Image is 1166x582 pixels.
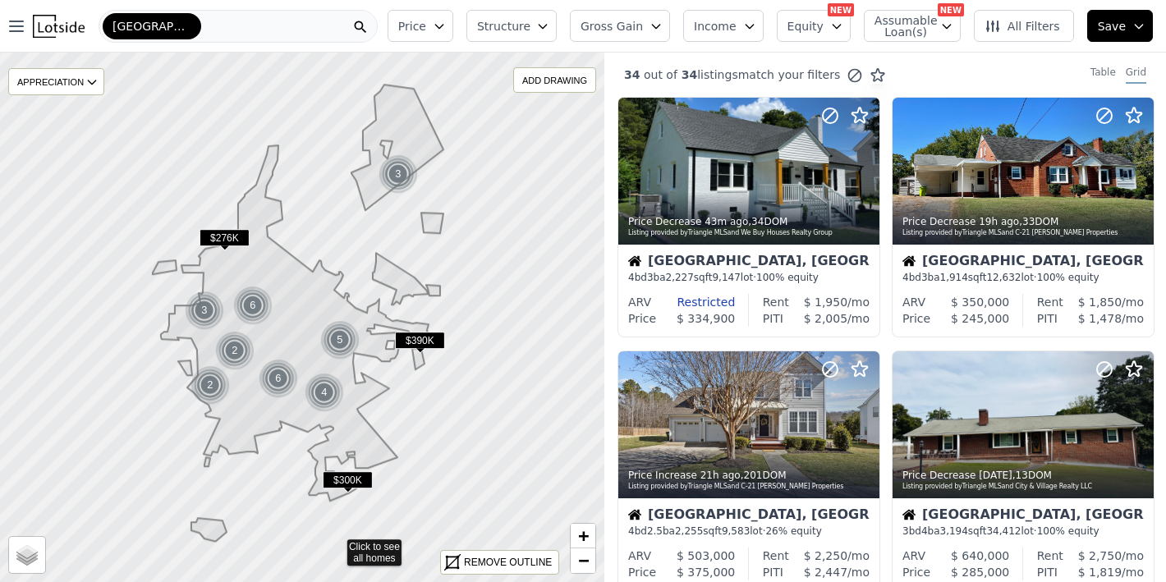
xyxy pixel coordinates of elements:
div: 4 [305,373,344,412]
img: g1.png [320,320,360,360]
div: Price [628,564,656,580]
a: Price Decrease 43m ago,34DOMListing provided byTriangle MLSand We Buy Houses Realty GroupHouse[GE... [617,97,879,337]
div: /mo [789,548,870,564]
div: 4 bd 3 ba sqft lot · 100% equity [902,271,1144,284]
div: 2 [191,365,230,405]
div: Listing provided by Triangle MLS and City & Village Realty LLC [902,482,1145,492]
div: $276K [200,229,250,253]
span: $ 2,750 [1078,549,1122,562]
span: 2,255 [675,525,703,537]
span: $ 334,900 [677,312,735,325]
div: /mo [783,564,870,580]
div: Listing provided by Triangle MLS and We Buy Houses Realty Group [628,228,871,238]
div: ARV [628,548,651,564]
span: 34 [677,68,697,81]
div: PITI [1037,564,1058,580]
div: /mo [1063,294,1144,310]
span: $ 640,000 [951,549,1009,562]
span: $ 2,447 [804,566,847,579]
span: − [578,550,589,571]
div: [GEOGRAPHIC_DATA], [GEOGRAPHIC_DATA] [628,508,870,525]
div: [GEOGRAPHIC_DATA], [GEOGRAPHIC_DATA] [902,254,1144,271]
span: $ 2,005 [804,312,847,325]
div: $390K [395,332,445,355]
div: /mo [783,310,870,327]
div: 4 bd 2.5 ba sqft lot · 26% equity [628,525,870,538]
div: Price Increase , 201 DOM [628,469,871,482]
span: match your filters [738,66,841,83]
div: out of listings [604,66,886,84]
img: g1.png [259,359,299,398]
img: House [902,508,916,521]
div: 3 [379,154,418,194]
div: /mo [789,294,870,310]
div: ADD DRAWING [514,68,595,92]
span: $ 350,000 [951,296,1009,309]
div: Grid [1126,66,1146,84]
img: g1.png [191,365,231,405]
div: 6 [233,286,273,325]
span: Assumable Loan(s) [874,15,927,38]
span: Price [398,18,426,34]
div: 6 [259,359,298,398]
span: 3,194 [940,525,968,537]
span: $ 503,000 [677,549,735,562]
div: Restricted [651,294,735,310]
span: 9,147 [712,272,740,283]
button: Assumable Loan(s) [864,10,961,42]
div: Rent [763,294,789,310]
span: $ 2,250 [804,549,847,562]
span: [GEOGRAPHIC_DATA] [112,18,191,34]
span: 9,583 [722,525,750,537]
span: Gross Gain [581,18,643,34]
div: [GEOGRAPHIC_DATA], [GEOGRAPHIC_DATA] [628,254,870,271]
div: PITI [763,310,783,327]
div: 2 [215,331,255,370]
a: Price Decrease 19h ago,33DOMListing provided byTriangle MLSand C-21 [PERSON_NAME] PropertiesHouse... [892,97,1153,337]
div: Rent [1037,294,1063,310]
span: $ 1,478 [1078,312,1122,325]
div: NEW [828,3,854,16]
div: Price [628,310,656,327]
span: 1,914 [940,272,968,283]
time: 2025-10-01 16:48 [700,470,741,481]
span: $390K [395,332,445,349]
img: House [902,254,916,268]
button: Income [683,10,764,42]
span: $300K [323,471,373,488]
a: Zoom out [571,548,595,573]
span: 2,227 [666,272,694,283]
a: Zoom in [571,524,595,548]
span: $ 1,819 [1078,566,1122,579]
div: NEW [938,3,964,16]
div: ARV [902,294,925,310]
button: Equity [777,10,851,42]
img: g1.png [379,154,419,194]
div: Price [902,564,930,580]
div: Rent [763,548,789,564]
time: 2025-10-01 18:53 [979,216,1019,227]
div: Price Decrease , 33 DOM [902,215,1145,228]
img: g1.png [215,331,255,370]
div: ARV [628,294,651,310]
span: $ 375,000 [677,566,735,579]
div: APPRECIATION [8,68,104,95]
span: $ 1,950 [804,296,847,309]
div: /mo [1058,564,1144,580]
img: Lotside [33,15,85,38]
button: Price [388,10,453,42]
button: All Filters [974,10,1074,42]
div: Price Decrease , 34 DOM [628,215,871,228]
div: /mo [1058,310,1144,327]
span: All Filters [985,18,1060,34]
span: Save [1098,18,1126,34]
div: [GEOGRAPHIC_DATA], [GEOGRAPHIC_DATA] [902,508,1144,525]
div: Price [902,310,930,327]
span: Equity [787,18,824,34]
button: Save [1087,10,1153,42]
img: House [628,254,641,268]
span: Structure [477,18,530,34]
img: g1.png [185,291,225,330]
img: g1.png [233,286,273,325]
div: Listing provided by Triangle MLS and C-21 [PERSON_NAME] Properties [902,228,1145,238]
